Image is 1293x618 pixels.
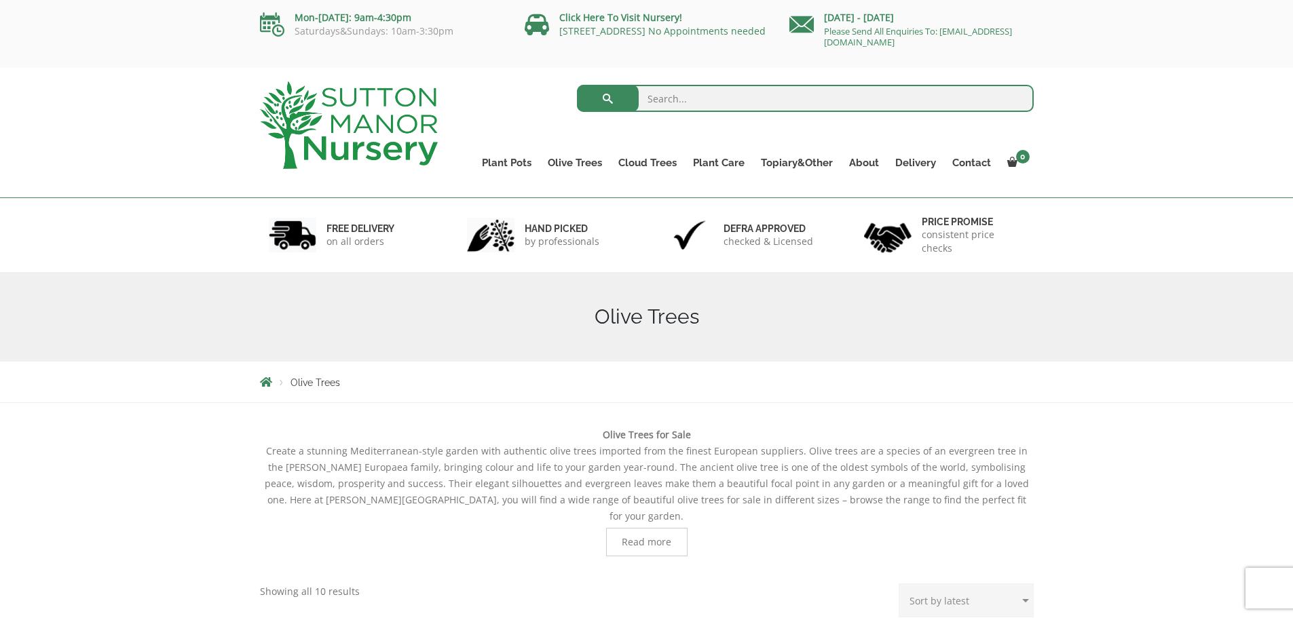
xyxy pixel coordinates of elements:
h6: hand picked [525,223,599,235]
a: [STREET_ADDRESS] No Appointments needed [559,24,766,37]
input: Search... [577,85,1034,112]
a: About [841,153,887,172]
img: 2.jpg [467,218,514,252]
p: checked & Licensed [724,235,813,248]
a: Plant Pots [474,153,540,172]
span: Read more [622,537,671,547]
h6: Defra approved [724,223,813,235]
a: Plant Care [685,153,753,172]
div: Create a stunning Mediterranean-style garden with authentic olive trees imported from the finest ... [260,427,1034,556]
p: Mon-[DATE]: 9am-4:30pm [260,9,504,26]
p: consistent price checks [922,228,1025,255]
a: Olive Trees [540,153,610,172]
a: Click Here To Visit Nursery! [559,11,682,24]
img: 1.jpg [269,218,316,252]
span: 0 [1016,150,1030,163]
select: Shop order [899,583,1034,617]
a: Please Send All Enquiries To: [EMAIL_ADDRESS][DOMAIN_NAME] [824,25,1012,48]
a: Delivery [887,153,944,172]
a: Contact [944,153,999,172]
p: [DATE] - [DATE] [789,9,1034,26]
nav: Breadcrumbs [260,376,1034,387]
h6: Price promise [922,216,1025,228]
a: Topiary&Other [753,153,841,172]
span: Olive Trees [291,377,340,388]
p: by professionals [525,235,599,248]
p: on all orders [326,235,394,248]
a: Cloud Trees [610,153,685,172]
h1: Olive Trees [260,305,1034,329]
a: 0 [999,153,1034,172]
p: Showing all 10 results [260,583,360,600]
b: Olive Trees for Sale [603,428,691,441]
img: 3.jpg [666,218,713,252]
h6: FREE DELIVERY [326,223,394,235]
img: logo [260,81,438,169]
p: Saturdays&Sundays: 10am-3:30pm [260,26,504,37]
img: 4.jpg [864,214,912,256]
